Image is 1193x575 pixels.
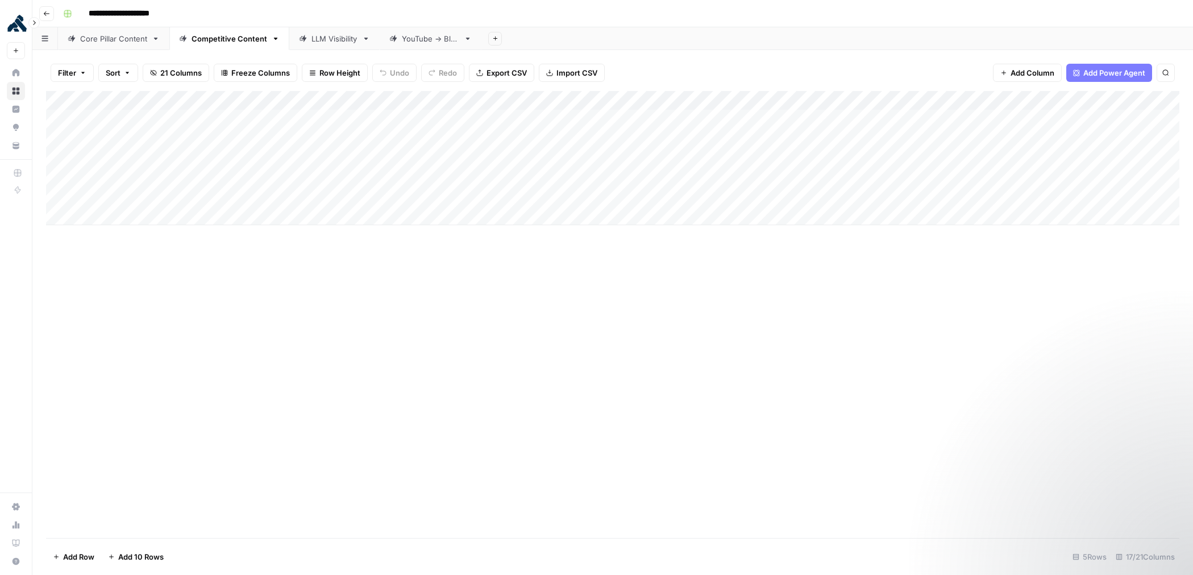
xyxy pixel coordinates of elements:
[143,64,209,82] button: 21 Columns
[7,118,25,136] a: Opportunities
[380,27,481,50] a: YouTube -> Blog
[7,13,27,34] img: Kong Logo
[993,64,1062,82] button: Add Column
[7,498,25,516] a: Settings
[160,67,202,78] span: 21 Columns
[118,551,164,562] span: Add 10 Rows
[439,67,457,78] span: Redo
[231,67,290,78] span: Freeze Columns
[51,64,94,82] button: Filter
[487,67,527,78] span: Export CSV
[539,64,605,82] button: Import CSV
[58,67,76,78] span: Filter
[469,64,534,82] button: Export CSV
[7,516,25,534] a: Usage
[63,551,94,562] span: Add Row
[214,64,297,82] button: Freeze Columns
[192,33,267,44] div: Competitive Content
[1066,64,1152,82] button: Add Power Agent
[169,27,289,50] a: Competitive Content
[289,27,380,50] a: LLM Visibility
[390,67,409,78] span: Undo
[101,548,171,566] button: Add 10 Rows
[1083,67,1145,78] span: Add Power Agent
[106,67,120,78] span: Sort
[556,67,597,78] span: Import CSV
[311,33,358,44] div: LLM Visibility
[372,64,417,82] button: Undo
[1011,67,1054,78] span: Add Column
[319,67,360,78] span: Row Height
[80,33,147,44] div: Core Pillar Content
[302,64,368,82] button: Row Height
[7,64,25,82] a: Home
[7,100,25,118] a: Insights
[402,33,459,44] div: YouTube -> Blog
[7,534,25,552] a: Learning Hub
[7,136,25,155] a: Your Data
[98,64,138,82] button: Sort
[7,82,25,100] a: Browse
[46,548,101,566] button: Add Row
[7,552,25,570] button: Help + Support
[58,27,169,50] a: Core Pillar Content
[421,64,464,82] button: Redo
[7,9,25,38] button: Workspace: Kong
